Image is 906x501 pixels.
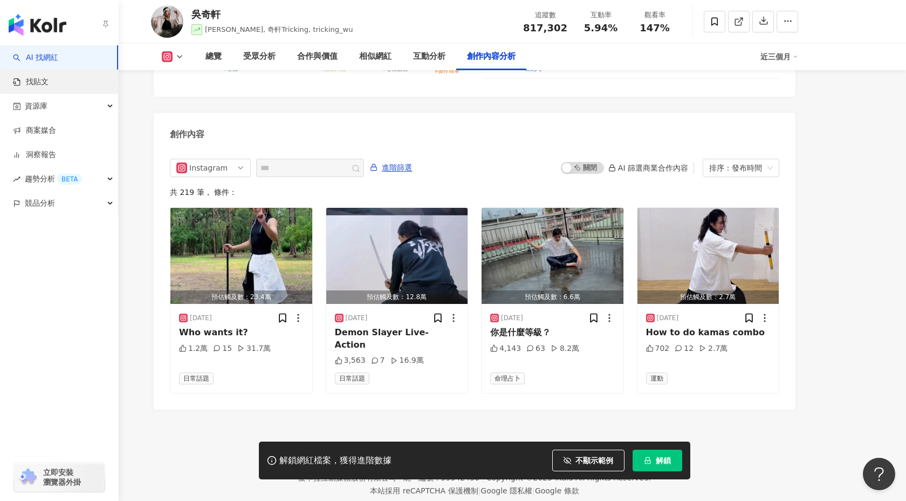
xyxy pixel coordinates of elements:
div: 8.2萬 [551,343,579,354]
button: 預估觸及數：6.6萬 [482,208,623,304]
a: searchAI 找網紅 [13,52,58,63]
div: 互動率 [580,10,621,21]
div: 預估觸及數：23.4萬 [170,290,312,304]
div: Copyright © 2025 All Rights Reserved. [486,473,651,482]
div: 解鎖網紅檔案，獲得進階數據 [279,455,392,466]
img: logo [9,14,66,36]
button: 不顯示範例 [552,450,624,471]
div: 16.9萬 [390,355,424,366]
tspan: #操作簡單 [435,68,459,74]
div: 63 [526,343,545,354]
span: 147% [640,23,670,33]
span: | [532,486,535,495]
a: Google 隱私權 [481,486,532,495]
div: [DATE] [190,314,212,323]
div: 4,143 [490,343,521,354]
span: lock [644,457,651,464]
img: post-image [326,208,468,304]
button: 預估觸及數：23.4萬 [170,208,312,304]
div: AI 篩選商業合作內容 [608,164,688,172]
div: 創作內容分析 [467,50,516,63]
div: 702 [646,343,670,354]
div: [DATE] [501,314,523,323]
span: | [482,473,484,482]
div: 1.2萬 [179,343,208,354]
a: 商案媒合 [13,125,56,136]
button: 預估觸及數：12.8萬 [326,208,468,304]
img: post-image [170,208,312,304]
div: 預估觸及數：6.6萬 [482,290,623,304]
img: chrome extension [17,469,38,486]
span: 命理占卜 [490,373,525,384]
div: 相似網紅 [359,50,392,63]
div: Who wants it? [179,327,304,338]
a: chrome extension立即安裝 瀏覽器外掛 [14,463,105,492]
span: 5.94% [584,23,617,33]
span: 日常話題 [335,373,369,384]
div: 7 [371,355,385,366]
span: 運動 [646,373,668,384]
span: | [399,473,401,482]
span: 本站採用 reCAPTCHA 保護機制 [370,484,579,497]
div: BETA [57,174,82,185]
div: 創作內容 [170,128,204,140]
a: 找貼文 [13,77,49,87]
button: 預估觸及數：2.7萬 [637,208,779,304]
div: 31.7萬 [237,343,271,354]
div: 互動分析 [413,50,445,63]
div: 預估觸及數：2.7萬 [637,290,779,304]
button: 進階篩選 [369,159,413,176]
span: rise [13,175,20,183]
div: 吳奇軒 [191,8,353,21]
div: Demon Slayer Live-Action [335,327,459,351]
div: 合作與價值 [297,50,338,63]
div: 3,563 [335,355,366,366]
span: 解鎖 [656,456,671,465]
a: iKala [555,473,573,482]
span: 趨勢分析 [25,167,82,191]
span: 立即安裝 瀏覽器外掛 [43,468,81,487]
div: [DATE] [346,314,368,323]
span: [PERSON_NAME], 奇軒Tricking, tricking_wu [205,25,353,33]
span: | [478,486,481,495]
div: Instagram [189,159,224,177]
span: 日常話題 [179,373,214,384]
button: 解鎖 [633,450,682,471]
span: 進階篩選 [382,159,412,177]
div: 12 [675,343,694,354]
img: KOL Avatar [151,5,183,38]
div: 你是什麼等級？ [490,327,615,338]
div: 總覽 [205,50,222,63]
div: 統一編號：53342456 [403,473,479,482]
div: 2.7萬 [699,343,727,354]
a: Google 條款 [535,486,579,495]
img: post-image [482,208,623,304]
div: 追蹤數 [523,10,567,21]
span: 資源庫 [25,94,47,118]
div: [DATE] [657,314,679,323]
img: post-image [637,208,779,304]
div: 排序：發布時間 [709,159,763,177]
div: 共 219 筆 ， 條件： [170,188,779,197]
a: 洞察報告 [13,150,56,160]
div: 預估觸及數：12.8萬 [326,290,468,304]
div: 受眾分析 [243,50,276,63]
span: 817,302 [523,22,567,33]
div: 愛卡拉互動媒體股份有限公司 [298,473,396,482]
span: 競品分析 [25,191,55,215]
span: 不顯示範例 [575,456,613,465]
div: How to do kamas combo [646,327,771,338]
div: 近三個月 [760,48,798,65]
div: 15 [213,343,232,354]
div: 觀看率 [634,10,675,21]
